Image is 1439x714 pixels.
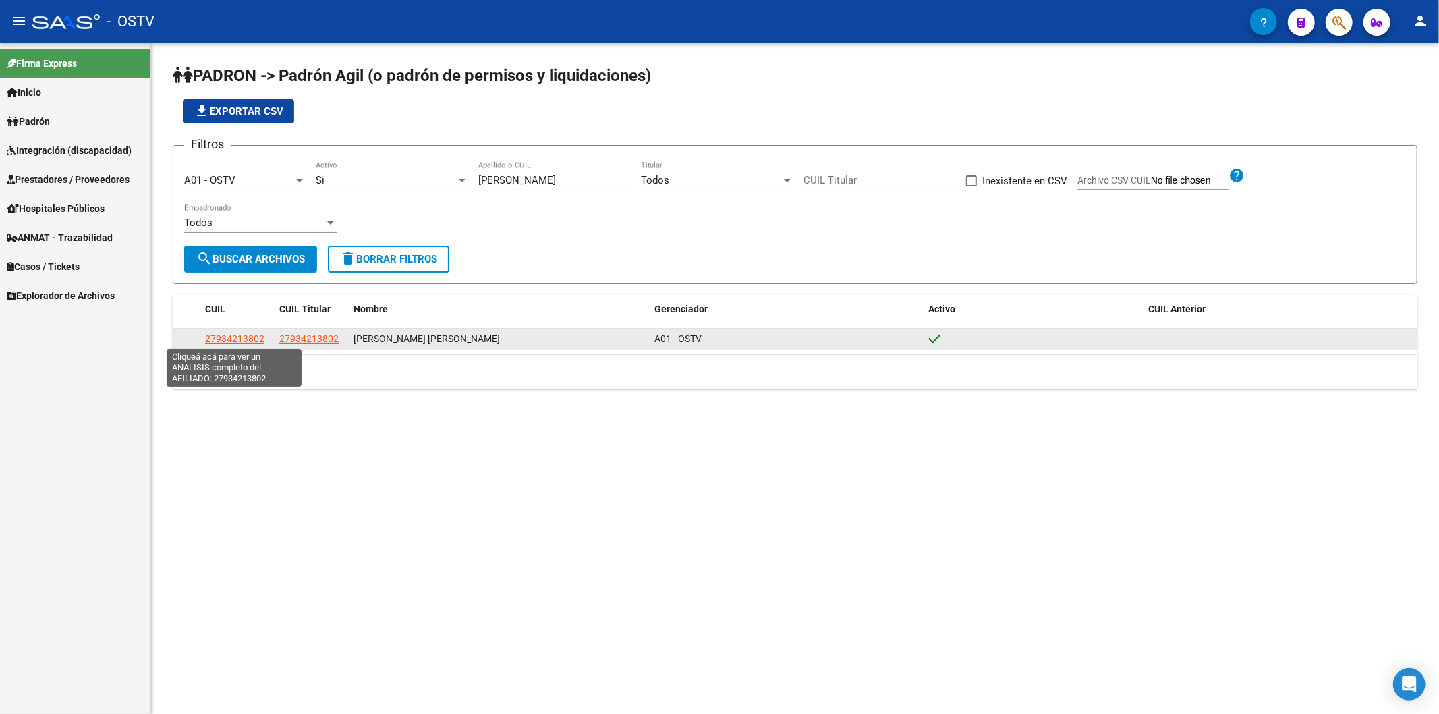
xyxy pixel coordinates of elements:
[982,173,1067,189] span: Inexistente en CSV
[1393,668,1426,701] div: Open Intercom Messenger
[107,7,154,36] span: - OSTV
[200,295,274,324] datatable-header-cell: CUIL
[184,217,213,229] span: Todos
[196,250,213,267] mat-icon: search
[184,246,317,273] button: Buscar Archivos
[7,288,115,303] span: Explorador de Archivos
[194,103,210,119] mat-icon: file_download
[274,295,348,324] datatable-header-cell: CUIL Titular
[279,333,339,344] span: 27934213802
[929,304,956,314] span: Activo
[340,253,437,265] span: Borrar Filtros
[7,143,132,158] span: Integración (discapacidad)
[924,295,1144,324] datatable-header-cell: Activo
[654,304,708,314] span: Gerenciador
[348,295,649,324] datatable-header-cell: Nombre
[354,304,388,314] span: Nombre
[183,99,294,123] button: Exportar CSV
[194,105,283,117] span: Exportar CSV
[7,85,41,100] span: Inicio
[1144,295,1417,324] datatable-header-cell: CUIL Anterior
[1149,304,1206,314] span: CUIL Anterior
[7,172,130,187] span: Prestadores / Proveedores
[328,246,449,273] button: Borrar Filtros
[7,230,113,245] span: ANMAT - Trazabilidad
[7,114,50,129] span: Padrón
[7,259,80,274] span: Casos / Tickets
[184,135,231,154] h3: Filtros
[1151,175,1229,187] input: Archivo CSV CUIL
[649,295,923,324] datatable-header-cell: Gerenciador
[196,253,305,265] span: Buscar Archivos
[7,56,77,71] span: Firma Express
[1412,13,1428,29] mat-icon: person
[11,13,27,29] mat-icon: menu
[184,174,235,186] span: A01 - OSTV
[316,174,325,186] span: Si
[654,333,702,344] span: A01 - OSTV
[173,355,1417,389] div: 1 total
[279,304,331,314] span: CUIL Titular
[641,174,669,186] span: Todos
[7,201,105,216] span: Hospitales Públicos
[1077,175,1151,186] span: Archivo CSV CUIL
[1229,167,1245,184] mat-icon: help
[173,66,651,85] span: PADRON -> Padrón Agil (o padrón de permisos y liquidaciones)
[340,250,356,267] mat-icon: delete
[354,333,500,344] span: [PERSON_NAME] [PERSON_NAME]
[205,333,264,344] span: 27934213802
[205,304,225,314] span: CUIL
